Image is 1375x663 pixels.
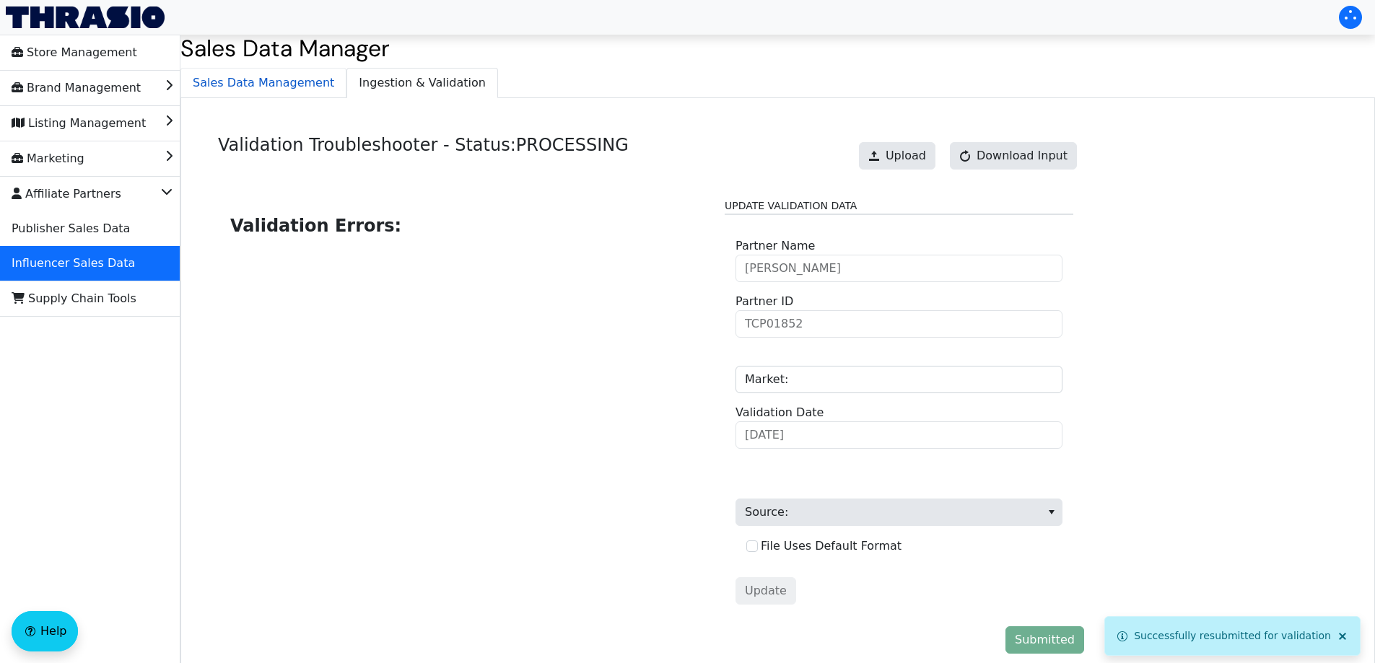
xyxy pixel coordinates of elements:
[12,217,130,240] span: Publisher Sales Data
[735,404,824,421] label: Validation Date
[950,142,1077,170] button: Download Input
[12,183,121,206] span: Affiliate Partners
[40,623,66,640] span: Help
[347,69,497,97] span: Ingestion & Validation
[735,237,815,255] label: Partner Name
[735,293,793,310] label: Partner ID
[218,135,629,182] h4: Validation Troubleshooter - Status: PROCESSING
[230,213,702,239] h2: Validation Errors:
[12,252,135,275] span: Influencer Sales Data
[1134,630,1331,641] span: Successfully resubmitted for validation
[12,147,84,170] span: Marketing
[6,6,165,28] img: Thrasio Logo
[180,35,1375,62] h2: Sales Data Manager
[735,499,1062,526] span: Source:
[859,142,935,170] button: Upload
[12,112,146,135] span: Listing Management
[12,76,141,100] span: Brand Management
[12,611,78,651] button: Help floatingactionbutton
[977,147,1068,164] span: Download Input
[886,147,926,164] span: Upload
[725,198,1073,215] legend: Update Validation Data
[12,41,137,64] span: Store Management
[12,287,136,310] span: Supply Chain Tools
[181,69,346,97] span: Sales Data Management
[761,539,902,553] label: File Uses Default Format
[1041,499,1062,525] button: select
[1337,631,1348,642] span: Close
